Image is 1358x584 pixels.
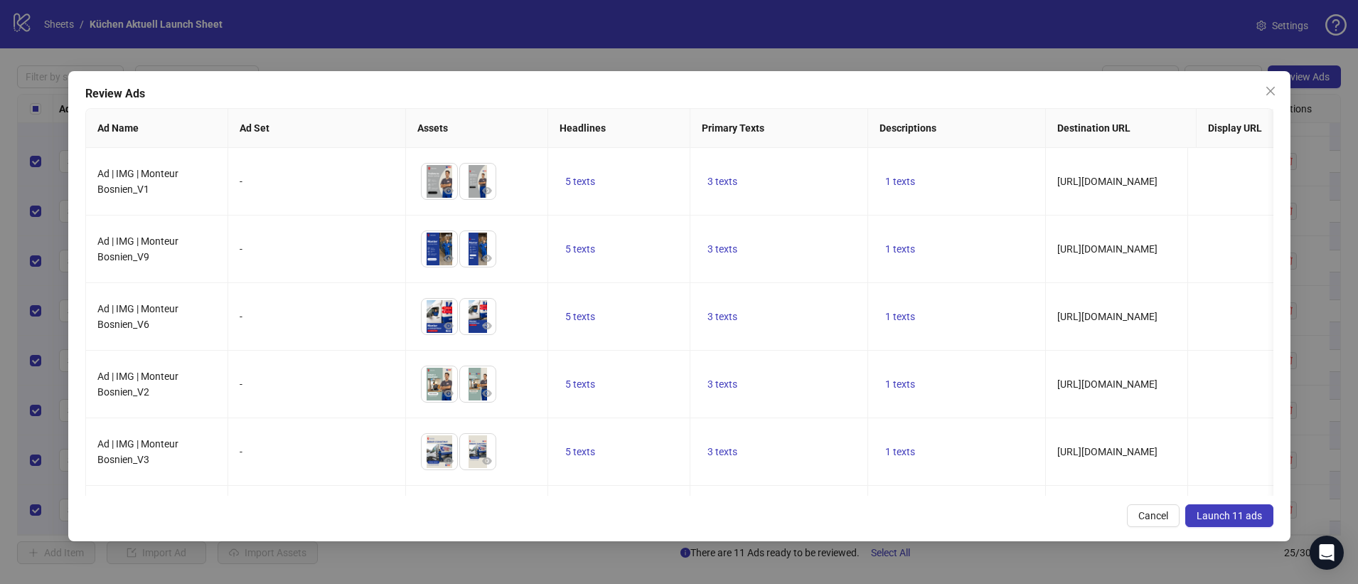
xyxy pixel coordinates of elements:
[560,443,601,460] button: 5 texts
[707,243,737,255] span: 3 texts
[565,243,595,255] span: 5 texts
[444,253,454,263] span: eye
[565,446,595,457] span: 5 texts
[460,299,496,334] img: Asset 2
[406,109,548,148] th: Assets
[702,173,743,190] button: 3 texts
[460,231,496,267] img: Asset 2
[1057,378,1157,390] span: [URL][DOMAIN_NAME]
[868,109,1046,148] th: Descriptions
[482,321,492,331] span: eye
[97,168,178,195] span: Ad | IMG | Monteur Bosnien_V1
[440,385,457,402] button: Preview
[97,371,178,398] span: Ad | IMG | Monteur Bosnien_V2
[707,446,737,457] span: 3 texts
[460,164,496,199] img: Asset 2
[560,240,601,258] button: 5 texts
[565,176,595,187] span: 5 texts
[885,446,915,457] span: 1 texts
[707,311,737,322] span: 3 texts
[707,176,737,187] span: 3 texts
[422,164,457,199] img: Asset 1
[885,378,915,390] span: 1 texts
[1265,85,1276,97] span: close
[702,443,743,460] button: 3 texts
[228,109,406,148] th: Ad Set
[565,378,595,390] span: 5 texts
[880,173,921,190] button: 1 texts
[478,250,496,267] button: Preview
[482,253,492,263] span: eye
[885,176,915,187] span: 1 texts
[560,308,601,325] button: 5 texts
[444,456,454,466] span: eye
[97,303,178,330] span: Ad | IMG | Monteur Bosnien_V6
[1057,243,1157,255] span: [URL][DOMAIN_NAME]
[702,240,743,258] button: 3 texts
[444,186,454,196] span: eye
[560,173,601,190] button: 5 texts
[880,240,921,258] button: 1 texts
[1046,109,1197,148] th: Destination URL
[240,444,394,460] div: -
[440,250,457,267] button: Preview
[702,376,743,393] button: 3 texts
[565,311,595,322] span: 5 texts
[444,388,454,398] span: eye
[482,388,492,398] span: eye
[1196,109,1338,148] th: Display URL
[1127,504,1180,527] button: Cancel
[240,241,394,257] div: -
[885,311,915,322] span: 1 texts
[702,308,743,325] button: 3 texts
[240,376,394,392] div: -
[85,85,1273,102] div: Review Ads
[422,231,457,267] img: Asset 1
[707,378,737,390] span: 3 texts
[1197,510,1262,521] span: Launch 11 ads
[422,434,457,469] img: Asset 1
[880,376,921,393] button: 1 texts
[422,366,457,402] img: Asset 1
[240,309,394,324] div: -
[86,109,228,148] th: Ad Name
[1057,176,1157,187] span: [URL][DOMAIN_NAME]
[560,376,601,393] button: 5 texts
[690,109,868,148] th: Primary Texts
[885,243,915,255] span: 1 texts
[440,317,457,334] button: Preview
[880,308,921,325] button: 1 texts
[1310,536,1344,570] div: Open Intercom Messenger
[478,452,496,469] button: Preview
[97,235,178,262] span: Ad | IMG | Monteur Bosnien_V9
[422,299,457,334] img: Asset 1
[478,385,496,402] button: Preview
[482,186,492,196] span: eye
[444,321,454,331] span: eye
[548,109,690,148] th: Headlines
[460,434,496,469] img: Asset 2
[440,182,457,199] button: Preview
[478,182,496,199] button: Preview
[1057,446,1157,457] span: [URL][DOMAIN_NAME]
[482,456,492,466] span: eye
[1259,80,1282,102] button: Close
[240,174,394,189] div: -
[460,366,496,402] img: Asset 2
[478,317,496,334] button: Preview
[1185,504,1273,527] button: Launch 11 ads
[1057,311,1157,322] span: [URL][DOMAIN_NAME]
[1138,510,1168,521] span: Cancel
[880,443,921,460] button: 1 texts
[97,438,178,465] span: Ad | IMG | Monteur Bosnien_V3
[440,452,457,469] button: Preview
